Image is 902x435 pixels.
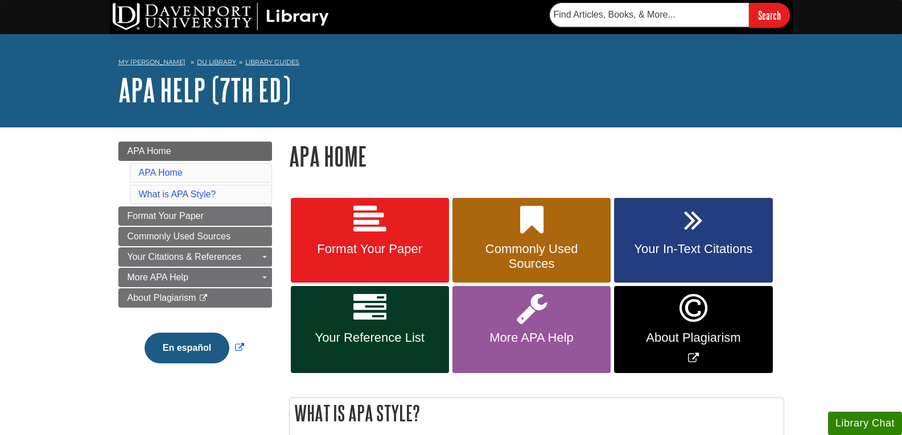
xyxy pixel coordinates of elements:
a: APA Help (7th Ed) [118,72,291,107]
input: Search [749,3,790,27]
a: Format Your Paper [291,198,449,283]
a: Your In-Text Citations [614,198,772,283]
a: Commonly Used Sources [452,198,611,283]
span: Your In-Text Citations [623,242,764,256]
span: About Plagiarism [127,293,196,303]
span: Your Reference List [299,330,440,345]
h1: APA Home [289,142,784,171]
span: APA Home [127,146,171,156]
span: More APA Help [127,272,188,282]
a: Library Guides [245,58,299,66]
button: En español [145,333,229,363]
img: DU Library [113,3,329,30]
a: My [PERSON_NAME] [118,57,186,67]
a: Commonly Used Sources [118,227,272,246]
a: DU Library [197,58,236,66]
a: About Plagiarism [118,288,272,308]
span: Commonly Used Sources [461,242,602,271]
span: Format Your Paper [299,242,440,256]
h2: What is APA Style? [290,398,784,428]
span: Your Citations & References [127,252,241,262]
span: About Plagiarism [623,330,764,345]
input: Find Articles, Books, & More... [550,3,749,27]
div: Guide Page Menu [118,142,272,383]
a: Link opens in new window [614,286,772,373]
span: Format Your Paper [127,211,204,221]
span: Commonly Used Sources [127,231,230,241]
a: More APA Help [118,268,272,287]
a: Your Reference List [291,286,449,373]
span: More APA Help [461,330,602,345]
nav: breadcrumb [118,55,784,73]
a: APA Home [139,168,183,177]
i: This link opens in a new window [199,295,208,302]
button: Library Chat [828,412,902,435]
a: APA Home [118,142,272,161]
a: Link opens in new window [142,343,247,353]
a: Format Your Paper [118,206,272,226]
a: More APA Help [452,286,611,373]
a: What is APA Style? [139,189,216,199]
a: Your Citations & References [118,247,272,267]
form: Searches DU Library's articles, books, and more [550,3,790,27]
